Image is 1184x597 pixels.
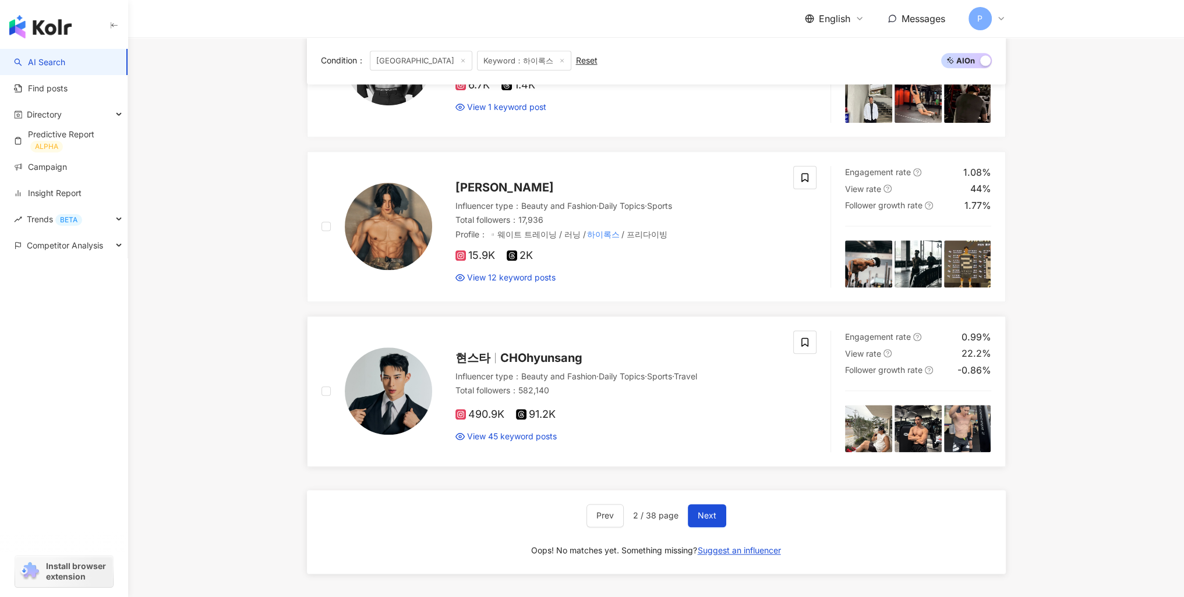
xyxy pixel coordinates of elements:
span: Trends [27,206,82,232]
a: Find posts [14,83,68,94]
span: Engagement rate [845,332,911,342]
a: Predictive ReportALPHA [14,129,118,152]
div: Influencer type ： [455,200,780,212]
span: Beauty and Fashion [521,201,596,211]
img: KOL Avatar [345,347,432,435]
a: KOL Avatar[PERSON_NAME]Influencer type：Beauty and Fashion·Daily Topics·SportsTotal followers：17,9... [307,151,1006,302]
span: CHOhyunsang [500,351,582,365]
span: Keyword：하이록스 [477,51,571,71]
div: BETA [55,214,82,226]
img: post-image [944,76,991,123]
div: 1.77% [964,199,991,212]
span: Follower growth rate [845,200,923,210]
img: post-image [895,76,942,123]
span: Messages [902,13,945,24]
img: post-image [845,240,892,287]
a: chrome extensionInstall browser extension [15,556,113,587]
span: Suggest an influencer [698,546,781,555]
span: question-circle [913,168,921,176]
span: View rate [845,349,881,358]
img: post-image [845,76,892,123]
div: -0.86% [957,364,991,376]
span: question-circle [883,184,892,193]
img: post-image [845,405,892,452]
span: 1.4K [501,79,535,91]
span: · [596,371,599,381]
img: post-image [944,240,991,287]
span: Prev [596,511,614,520]
span: 현스타 [455,351,490,365]
div: 1.08% [963,166,991,179]
span: Beauty and Fashion [521,371,596,381]
a: View 45 keyword posts [455,431,557,442]
span: Sports [647,201,672,211]
span: question-circle [925,201,933,209]
span: View 12 keyword posts [467,272,556,283]
span: question-circle [913,333,921,341]
a: searchAI Search [14,56,65,68]
img: post-image [944,405,991,452]
span: · [645,371,647,381]
span: Competitor Analysis [27,232,103,258]
span: · [596,201,599,211]
span: 15.9K [455,250,495,262]
a: View 12 keyword posts [455,272,556,283]
span: [GEOGRAPHIC_DATA] [370,51,472,71]
a: Campaign [14,161,67,173]
span: View 45 keyword posts [467,431,557,442]
a: KOL Avatar현스타CHOhyunsangInfluencer type：Beauty and Fashion·Daily Topics·Sports·TravelTotal follow... [307,316,1006,467]
span: rise [14,215,22,223]
span: 2K [507,250,533,262]
div: 0.99% [962,331,991,343]
span: [PERSON_NAME] [455,180,554,194]
a: Insight Report [14,187,82,199]
span: Follower growth rate [845,365,923,375]
img: KOL Avatar [345,183,432,270]
span: · [672,371,674,381]
img: post-image [895,240,942,287]
span: Daily Topics [599,201,645,211]
div: Influencer type ： [455,371,780,382]
button: Next [688,504,726,527]
span: P [977,12,982,25]
div: Total followers ： 582,140 [455,385,780,396]
span: Travel [674,371,697,381]
a: View 1 keyword post [455,101,546,113]
mark: 하이록스 [586,228,622,241]
span: View 1 keyword post [467,101,546,113]
span: 490.9K [455,408,504,421]
span: / 프리다이빙 [621,229,667,239]
span: 91.2K [516,408,556,421]
span: ▫️웨이트 트레이닝 / 러닝 / [487,229,586,239]
span: Profile ： [455,228,668,241]
button: Suggest an influencer [697,541,782,560]
div: Total followers ： 17,936 [455,214,780,226]
div: Oops! No matches yet. Something missing? [531,545,697,556]
img: post-image [895,405,942,452]
span: · [645,201,647,211]
div: 44% [970,182,991,195]
span: Condition ： [321,56,365,66]
img: chrome extension [19,562,41,581]
span: Install browser extension [46,561,109,582]
span: question-circle [883,349,892,357]
div: Reset [576,56,598,66]
span: Sports [647,371,672,381]
span: English [819,12,850,25]
button: Prev [586,504,624,527]
span: 2 / 38 page [633,511,678,520]
span: Engagement rate [845,167,911,177]
span: question-circle [925,366,933,374]
span: Next [698,511,716,520]
span: 6.7K [455,79,490,91]
span: Daily Topics [599,371,645,381]
span: View rate [845,184,881,194]
img: logo [9,15,72,38]
div: 22.2% [962,347,991,360]
span: Directory [27,101,62,127]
